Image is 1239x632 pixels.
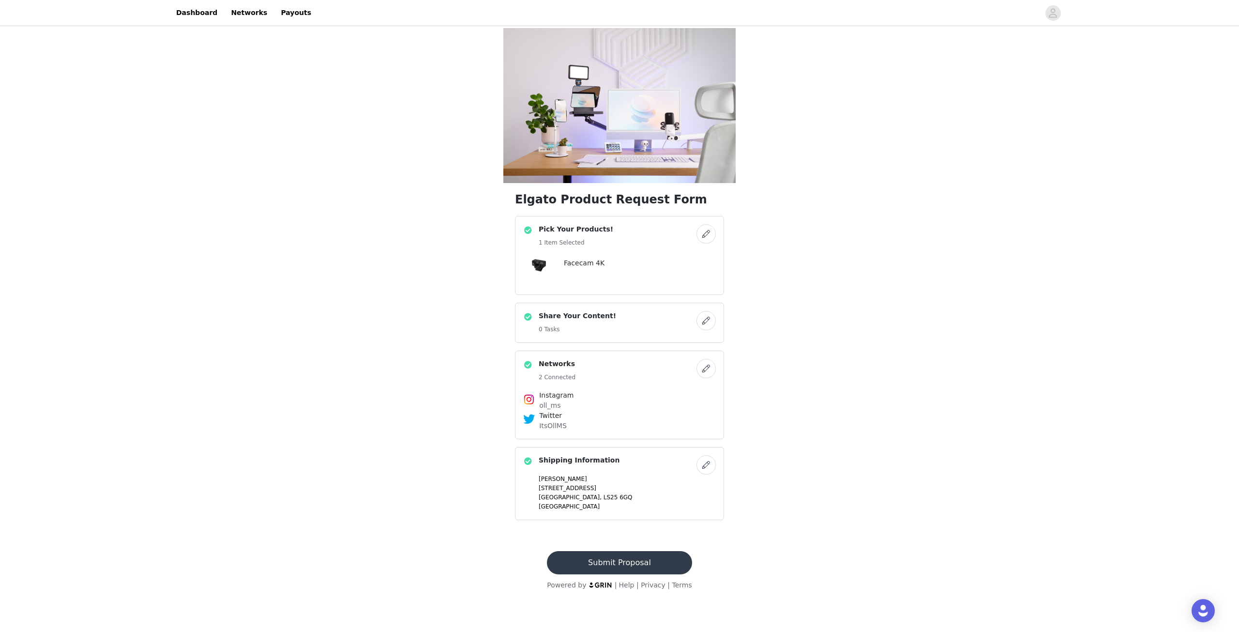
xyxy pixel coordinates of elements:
[170,2,223,24] a: Dashboard
[641,581,665,589] a: Privacy
[564,258,604,268] h4: Facecam 4K
[539,238,613,247] h5: 1 Item Selected
[547,551,692,574] button: Submit Proposal
[539,484,716,493] p: [STREET_ADDRESS]
[539,311,616,321] h4: Share Your Content!
[539,325,616,334] h5: 0 Tasks
[539,494,602,501] span: [GEOGRAPHIC_DATA],
[1048,5,1058,21] div: avatar
[539,373,575,382] h5: 2 Connected
[672,581,692,589] a: Terms
[515,303,724,343] div: Share Your Content!
[1192,599,1215,622] div: Open Intercom Messenger
[515,216,724,295] div: Pick Your Products!
[539,390,700,401] h4: Instagram
[604,494,633,501] span: LS25 6GQ
[539,421,700,431] p: ItsOllMS
[515,447,724,520] div: Shipping Information
[275,2,317,24] a: Payouts
[636,581,639,589] span: |
[539,359,575,369] h4: Networks
[539,502,716,511] p: [GEOGRAPHIC_DATA]
[539,455,619,465] h4: Shipping Information
[615,581,617,589] span: |
[547,581,586,589] span: Powered by
[539,224,613,234] h4: Pick Your Products!
[523,394,535,405] img: Instagram Icon
[539,475,716,483] p: [PERSON_NAME]
[515,191,724,208] h1: Elgato Product Request Form
[515,351,724,439] div: Networks
[503,28,736,183] img: campaign image
[539,411,700,421] h4: Twitter
[619,581,635,589] a: Help
[225,2,273,24] a: Networks
[589,582,613,588] img: logo
[667,581,670,589] span: |
[523,248,554,279] img: Facecam 4K
[539,401,700,411] p: oll_ms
